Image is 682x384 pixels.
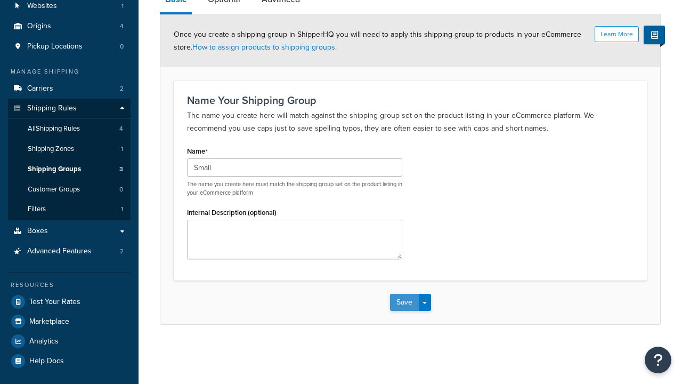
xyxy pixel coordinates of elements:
[27,227,48,236] span: Boxes
[27,84,53,93] span: Carriers
[29,337,59,346] span: Analytics
[27,104,77,113] span: Shipping Rules
[28,145,74,154] span: Shipping Zones
[119,124,123,133] span: 4
[8,281,131,290] div: Resources
[29,298,80,307] span: Test Your Rates
[8,37,131,57] a: Pickup Locations0
[27,2,57,11] span: Websites
[29,357,64,366] span: Help Docs
[8,159,131,179] li: Shipping Groups
[8,242,131,261] li: Advanced Features
[390,294,419,311] button: Save
[8,351,131,371] a: Help Docs
[8,17,131,36] a: Origins4
[187,109,634,135] p: The name you create here will match against the shipping group set on the product listing in your...
[8,180,131,199] a: Customer Groups0
[8,99,131,118] a: Shipping Rules
[121,205,123,214] span: 1
[28,165,81,174] span: Shipping Groups
[8,221,131,241] a: Boxes
[8,99,131,220] li: Shipping Rules
[187,147,208,156] label: Name
[8,199,131,219] li: Filters
[8,119,131,139] a: AllShipping Rules4
[8,292,131,311] a: Test Your Rates
[8,37,131,57] li: Pickup Locations
[187,180,402,197] p: The name you create here must match the shipping group set on the product listing in your eCommer...
[644,26,665,44] button: Show Help Docs
[8,159,131,179] a: Shipping Groups3
[187,94,634,106] h3: Name Your Shipping Group
[187,209,277,217] label: Internal Description (optional)
[27,42,83,51] span: Pickup Locations
[28,205,46,214] span: Filters
[120,42,124,51] span: 0
[8,79,131,99] a: Carriers2
[595,26,639,42] button: Learn More
[29,317,69,326] span: Marketplace
[8,312,131,331] a: Marketplace
[120,247,124,256] span: 2
[8,332,131,351] a: Analytics
[120,22,124,31] span: 4
[121,145,123,154] span: 1
[27,247,92,256] span: Advanced Features
[120,84,124,93] span: 2
[121,2,124,11] span: 1
[174,29,581,53] span: Once you create a shipping group in ShipperHQ you will need to apply this shipping group to produ...
[8,67,131,76] div: Manage Shipping
[28,124,80,133] span: All Shipping Rules
[8,79,131,99] li: Carriers
[119,185,123,194] span: 0
[8,139,131,159] a: Shipping Zones1
[8,17,131,36] li: Origins
[645,347,671,373] button: Open Resource Center
[8,199,131,219] a: Filters1
[192,42,335,53] a: How to assign products to shipping groups
[28,185,80,194] span: Customer Groups
[27,22,51,31] span: Origins
[119,165,123,174] span: 3
[8,139,131,159] li: Shipping Zones
[8,180,131,199] li: Customer Groups
[8,242,131,261] a: Advanced Features2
